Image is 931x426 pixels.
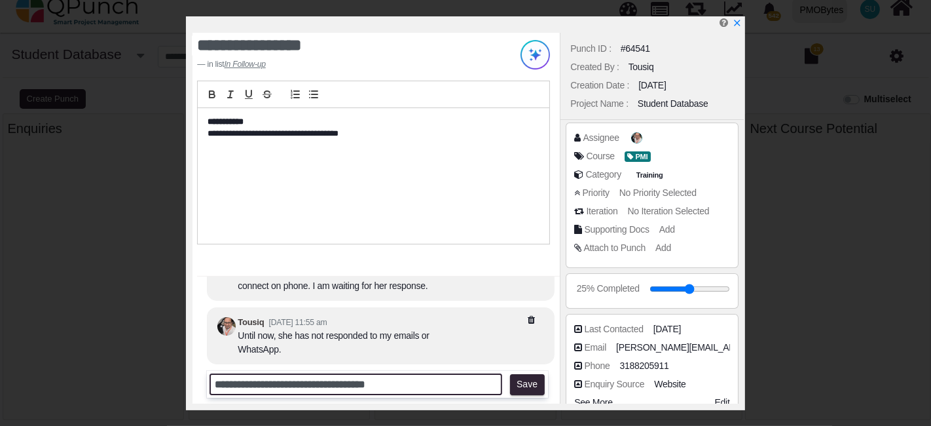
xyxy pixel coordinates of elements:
span: Edit [715,397,730,408]
span: Tousiq [631,132,642,144]
span: Add [659,224,675,235]
img: avatar [631,132,642,144]
span: PMI [625,151,651,163]
div: [DATE] [638,79,666,92]
span: olivia.mcglothen@thepmsociety.com [616,341,912,355]
div: Priority [582,186,609,200]
div: Supporting Docs [584,223,649,237]
span: No Iteration Selected [628,206,710,216]
button: Save [510,374,545,395]
div: Tousiq [629,60,654,74]
div: Last Contacted [584,322,643,336]
div: I received her contact number and asked her for a time to connect on phone. I am waiting for her ... [238,265,467,293]
svg: x [733,18,742,28]
div: Student Database [638,97,708,111]
span: 3188205911 [620,359,669,373]
div: Until now, she has not responded to my emails or WhatsApp. [238,329,467,357]
span: See More [574,397,612,408]
div: Created By : [570,60,619,74]
span: 2025-02-22 [653,322,681,336]
span: <div><span class="badge badge-secondary" style="background-color: #0C797D"> <i class="fa fa-tag p... [625,149,651,163]
div: Iteration [586,204,617,218]
div: Project Name : [570,97,629,111]
cite: Source Title [224,60,265,69]
img: Try writing with AI [520,40,550,69]
div: #64541 [621,42,650,56]
b: Tousiq [238,317,264,327]
div: 25% Completed [577,282,640,296]
div: Phone [584,359,610,373]
div: Assignee [583,131,619,145]
div: Category [585,168,621,182]
a: x [733,18,742,28]
span: No Priority Selected [619,187,697,198]
div: Enquiry Source [584,378,644,391]
div: Course [586,149,614,163]
small: [DATE] 11:55 am [269,318,327,327]
div: Email [584,341,606,355]
u: In Follow-up [224,60,265,69]
span: Website [654,378,685,391]
div: Attach to Punch [583,241,646,255]
div: Punch ID : [570,42,612,56]
i: Edit Punch [720,18,728,28]
span: Add [655,242,671,253]
span: Training [634,170,666,181]
div: Creation Date : [570,79,629,92]
footer: in list [197,58,488,70]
